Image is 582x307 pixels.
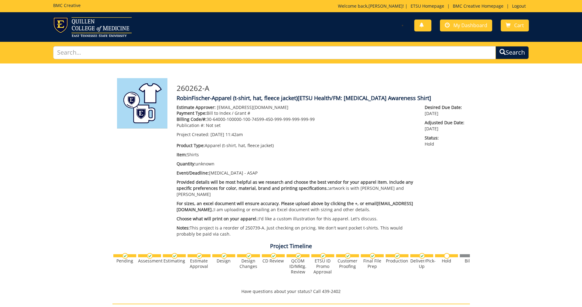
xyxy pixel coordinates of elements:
div: Deliver/Pick-Up [410,258,433,269]
span: Adjusted Due Date: [425,120,465,126]
span: Status: [425,135,465,141]
span: Project Created: [177,132,209,137]
p: unknown [177,161,416,167]
p: I'd like a custom illustration for this apparel. Let's discuss. [177,216,416,222]
span: [DATE] 11:42am [210,132,243,137]
a: Logout [509,3,529,9]
div: Hold [435,258,458,264]
h4: RobinFischer-Apparel (t-shirt, hat, fleece jacket) [177,95,465,101]
img: checkmark [246,253,252,259]
span: Not set [206,122,221,128]
div: Billing [460,258,483,264]
a: Cart [501,20,529,31]
div: Final File Prep [361,258,384,269]
p: [MEDICAL_DATA] - ASAP [177,170,416,176]
p: Bill to Index / Grant # [177,110,416,116]
a: BMC Creative Homepage [450,3,507,9]
div: Estimating [163,258,186,264]
p: I am uploading or emailing an Excel document with sizing and other details. [177,200,416,213]
a: [PERSON_NAME] [368,3,403,9]
span: Event/Deadline: [177,170,209,176]
img: checkmark [394,253,400,259]
div: Design [212,258,235,264]
button: Search [496,46,529,59]
div: Customer Proofing [336,258,359,269]
img: checkmark [345,253,351,259]
div: QCOM ID/Mktg. Review [287,258,309,275]
p: artwork is with [PERSON_NAME] and [PERSON_NAME] [177,179,416,197]
div: Design Changes [237,258,260,269]
img: ETSU logo [53,17,132,37]
span: Publication #: [177,122,205,128]
span: Desired Due Date: [425,104,465,110]
div: ETSU ID Promo Approval [311,258,334,275]
img: checkmark [221,253,227,259]
span: Item: [177,152,187,157]
span: Quantity: [177,161,196,167]
div: Estimate Approval [188,258,210,269]
span: [ETSU Health/FM: [MEDICAL_DATA] Awareness Shirt] [298,94,431,102]
span: My Dashboard [453,22,487,29]
span: Estimate Approver: [177,104,216,110]
span: Payment Type: [177,110,207,116]
span: Notes: [177,225,190,231]
a: ETSU Homepage [408,3,447,9]
span: Provided details will be most helpful as we research and choose the best vendor for your apparel ... [177,179,413,191]
img: checkmark [271,253,276,259]
span: Choose what will print on your apparel.: [177,216,259,222]
img: Product featured image [117,78,167,128]
p: [DATE] [425,104,465,117]
p: [EMAIL_ADDRESS][DOMAIN_NAME] [177,104,416,110]
h3: 260262-A [177,84,465,92]
h5: BMC Creative [53,3,81,8]
p: Hold [425,135,465,147]
img: checkmark [295,253,301,259]
div: Assessment [138,258,161,264]
p: [DATE] [425,120,465,132]
span: Cart [514,22,524,29]
p: Have questions about your status? Call 439-2402 [112,288,470,294]
img: checkmark [147,253,153,259]
h4: Project Timeline [112,243,470,249]
p: Welcome back, ! | | | [338,3,529,9]
div: Production [386,258,408,264]
span: Product Type: [177,143,205,148]
span: Billing Code/#: [177,116,207,122]
img: checkmark [196,253,202,259]
img: checkmark [419,253,425,259]
p: 30-64000-100000-100-74599-450-999-999-999-999-99 [177,116,416,122]
p: Shirts [177,152,416,158]
input: Search... [53,46,496,59]
img: checkmark [172,253,178,259]
p: This project is a reorder of 250739-A. Just checking on pricing. We don't want pocket t-shirts. T... [177,225,416,237]
span: For sizes, an excel document will ensure accuracy. Please upload above by clicking the +, or emai... [177,200,413,212]
img: checkmark [122,253,128,259]
p: Apparel (t-shirt, hat, fleece jacket) [177,143,416,149]
img: checkmark [320,253,326,259]
a: My Dashboard [440,20,492,31]
img: no [444,253,450,259]
div: CD Review [262,258,285,264]
img: checkmark [370,253,375,259]
div: Pending [113,258,136,264]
